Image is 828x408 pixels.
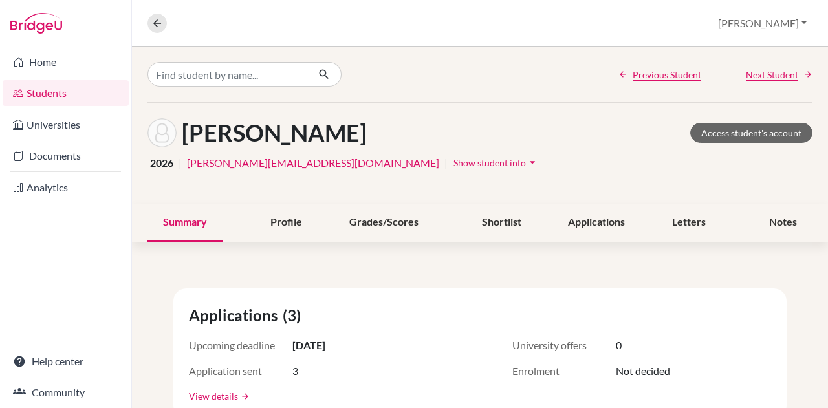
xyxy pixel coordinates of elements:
[189,363,292,379] span: Application sent
[150,155,173,171] span: 2026
[334,204,434,242] div: Grades/Scores
[179,155,182,171] span: |
[3,143,129,169] a: Documents
[189,304,283,327] span: Applications
[3,49,129,75] a: Home
[746,68,798,81] span: Next Student
[552,204,640,242] div: Applications
[453,153,539,173] button: Show student infoarrow_drop_down
[147,118,177,147] img: Andrew Kong's avatar
[292,363,298,379] span: 3
[3,80,129,106] a: Students
[618,68,701,81] a: Previous Student
[3,380,129,405] a: Community
[3,112,129,138] a: Universities
[633,68,701,81] span: Previous Student
[255,204,318,242] div: Profile
[292,338,325,353] span: [DATE]
[238,392,250,401] a: arrow_forward
[3,349,129,374] a: Help center
[690,123,812,143] a: Access student's account
[616,338,622,353] span: 0
[657,204,721,242] div: Letters
[189,389,238,403] a: View details
[712,11,812,36] button: [PERSON_NAME]
[147,62,308,87] input: Find student by name...
[182,119,367,147] h1: [PERSON_NAME]
[512,363,616,379] span: Enrolment
[187,155,439,171] a: [PERSON_NAME][EMAIL_ADDRESS][DOMAIN_NAME]
[444,155,448,171] span: |
[3,175,129,200] a: Analytics
[512,338,616,353] span: University offers
[466,204,537,242] div: Shortlist
[10,13,62,34] img: Bridge-U
[616,363,670,379] span: Not decided
[147,204,223,242] div: Summary
[754,204,812,242] div: Notes
[526,156,539,169] i: arrow_drop_down
[746,68,812,81] a: Next Student
[283,304,306,327] span: (3)
[189,338,292,353] span: Upcoming deadline
[453,157,526,168] span: Show student info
